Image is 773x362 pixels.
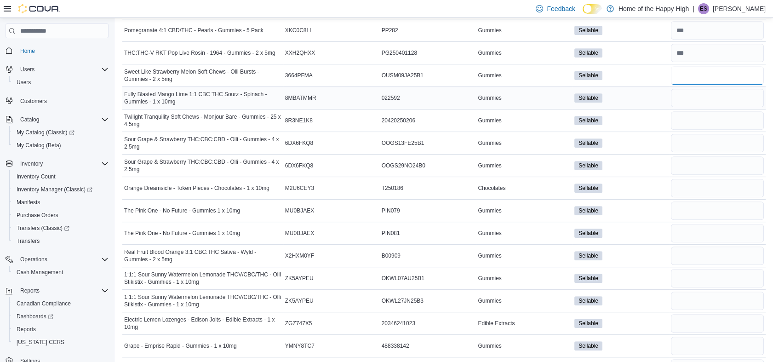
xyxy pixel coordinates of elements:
[13,210,109,221] span: Purchase Orders
[13,236,43,247] a: Transfers
[9,266,112,279] button: Cash Management
[13,298,109,309] span: Canadian Compliance
[13,171,109,182] span: Inventory Count
[2,284,112,297] button: Reports
[574,184,602,193] span: Sellable
[13,267,109,278] span: Cash Management
[285,139,313,147] span: 6DX6FKQ8
[124,49,275,57] span: THC:THC-V RKT Pop Live Rosin - 1964 - Gummies - 2 x 5mg
[13,127,109,138] span: My Catalog (Classic)
[380,115,476,126] div: 20420250206
[380,228,476,239] div: PIN081
[380,273,476,284] div: OKWL07AU25B1
[17,158,109,169] span: Inventory
[478,230,501,237] span: Gummies
[124,271,281,286] span: 1:1:1 Sour Sunny Watermelon Lemonade THCV/CBC/THC - Olli Stikistix - Gummies - 1 x 10mg
[2,63,112,76] button: Users
[285,117,313,124] span: 8R3NE1K8
[2,113,112,126] button: Catalog
[380,92,476,103] div: 022592
[17,96,51,107] a: Customers
[574,161,602,170] span: Sellable
[478,27,501,34] span: Gummies
[9,336,112,349] button: [US_STATE] CCRS
[13,127,78,138] a: My Catalog (Classic)
[13,223,109,234] span: Transfers (Classic)
[17,142,61,149] span: My Catalog (Beta)
[13,298,74,309] a: Canadian Compliance
[574,138,602,148] span: Sellable
[9,310,112,323] a: Dashboards
[574,71,602,80] span: Sellable
[17,199,40,206] span: Manifests
[478,72,501,79] span: Gummies
[574,274,602,283] span: Sellable
[13,140,109,151] span: My Catalog (Beta)
[17,212,58,219] span: Purchase Orders
[17,285,43,296] button: Reports
[13,197,109,208] span: Manifests
[478,184,505,192] span: Chocolates
[9,76,112,89] button: Users
[13,77,34,88] a: Users
[6,40,109,362] nav: Complex example
[285,230,314,237] span: MU0BJAEX
[9,209,112,222] button: Purchase Orders
[9,222,112,235] a: Transfers (Classic)
[17,186,92,193] span: Inventory Manager (Classic)
[124,293,281,308] span: 1:1:1 Sour Sunny Watermelon Lemonade THCV/CBC/THC - Olli Stikistix - Gummies - 1 x 10mg
[380,160,476,171] div: OOGS29NO24B0
[578,342,598,350] span: Sellable
[17,95,109,107] span: Customers
[20,66,34,73] span: Users
[574,341,602,351] span: Sellable
[285,49,315,57] span: XXH2QHXX
[13,184,109,195] span: Inventory Manager (Classic)
[17,326,36,333] span: Reports
[20,98,47,105] span: Customers
[478,117,501,124] span: Gummies
[18,4,60,13] img: Cova
[20,116,39,123] span: Catalog
[285,184,314,192] span: M2U6CEY3
[574,116,602,125] span: Sellable
[17,339,64,346] span: [US_STATE] CCRS
[578,274,598,282] span: Sellable
[578,71,598,80] span: Sellable
[478,94,501,102] span: Gummies
[13,324,109,335] span: Reports
[13,210,62,221] a: Purchase Orders
[478,320,515,327] span: Edible Extracts
[478,252,501,259] span: Gummies
[578,26,598,34] span: Sellable
[124,184,269,192] span: Orange Dreamsicle - Token Pieces - Chocolates - 1 x 10mg
[17,45,109,56] span: Home
[285,342,315,350] span: YMNY8TC7
[2,94,112,108] button: Customers
[13,184,96,195] a: Inventory Manager (Classic)
[124,91,281,105] span: Fully Blasted Mango Lime 1:1 CBC THC Sourz - Spinach - Gummies - 1 x 10mg
[574,229,602,238] span: Sellable
[124,136,281,150] span: Sour Grape & Strawberry THC:CBC:CBD - Olli - Gummies - 4 x 2.5mg
[9,170,112,183] button: Inventory Count
[285,27,313,34] span: XKC0C8LL
[9,183,112,196] a: Inventory Manager (Classic)
[578,94,598,102] span: Sellable
[17,158,46,169] button: Inventory
[578,161,598,170] span: Sellable
[13,311,109,322] span: Dashboards
[124,342,237,350] span: Grape - Emprise Rapid - Gummies - 1 x 10mg
[17,300,71,307] span: Canadian Compliance
[17,313,53,320] span: Dashboards
[574,296,602,305] span: Sellable
[124,158,281,173] span: Sour Grape & Strawberry THC:CBC:CBD - Olli - Gummies - 4 x 2.5mg
[380,340,476,351] div: 488338142
[2,253,112,266] button: Operations
[124,207,240,214] span: The Pink One - No Future - Gummies 1 x 10mg
[285,207,314,214] span: MU0BJAEX
[285,94,316,102] span: 8MBATMMR
[478,342,501,350] span: Gummies
[17,254,51,265] button: Operations
[578,184,598,192] span: Sellable
[17,285,109,296] span: Reports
